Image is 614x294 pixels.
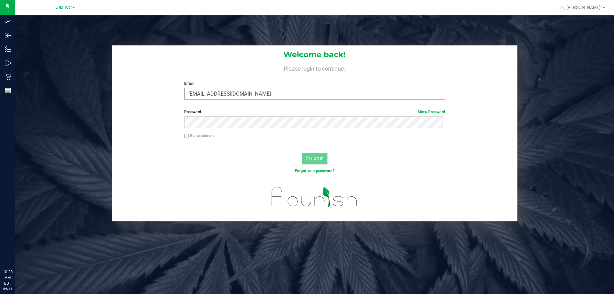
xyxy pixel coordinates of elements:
[295,169,335,173] a: Forgot your password?
[184,133,214,139] label: Remember me
[5,19,11,25] inline-svg: Analytics
[5,87,11,94] inline-svg: Reports
[3,269,12,286] p: 10:28 AM EDT
[3,286,12,291] p: 09/24
[5,74,11,80] inline-svg: Retail
[56,5,72,10] span: Jax WC
[112,64,517,72] h4: Please login to continue.
[112,51,517,59] h1: Welcome back!
[311,156,324,161] span: Log In
[302,153,327,164] button: Log In
[5,46,11,52] inline-svg: Inventory
[184,81,445,86] label: Email
[418,110,445,114] a: Show Password
[184,134,189,138] input: Remember me
[5,32,11,39] inline-svg: Inbound
[5,60,11,66] inline-svg: Outbound
[560,5,602,10] span: Hi, [PERSON_NAME]!
[264,180,365,213] img: flourish_logo.svg
[184,110,201,114] span: Password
